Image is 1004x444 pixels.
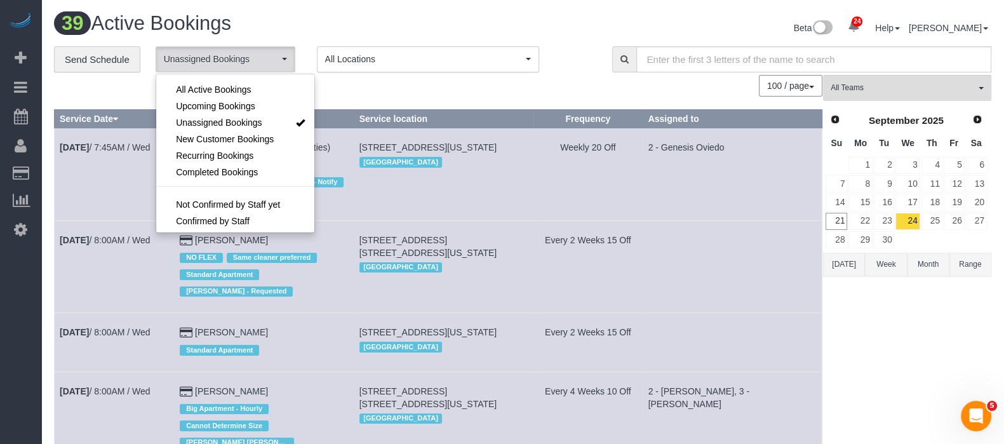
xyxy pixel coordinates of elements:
span: [GEOGRAPHIC_DATA] [359,157,443,167]
td: Service location [354,313,533,372]
span: Unassigned Bookings [176,116,262,129]
a: 30 [874,231,895,248]
button: Range [949,253,991,276]
h1: Active Bookings [54,13,513,34]
a: 25 [921,213,942,230]
a: 29 [848,231,872,248]
td: Frequency [533,220,643,313]
i: Credit Card Payment [180,236,192,245]
button: All Teams [823,75,991,101]
a: 3 [895,157,920,174]
span: Cannot Determine Size [180,420,269,431]
a: 10 [895,175,920,192]
button: 100 / page [759,75,822,97]
span: Upcoming Bookings [176,100,255,112]
span: New Customer Bookings [176,133,274,145]
span: Thursday [927,138,937,148]
span: Saturday [971,138,982,148]
a: 17 [895,194,920,211]
b: [DATE] [60,386,89,396]
td: Assigned to [643,313,822,372]
span: Recurring Bookings [176,149,253,162]
a: 7 [826,175,847,192]
a: 22 [848,213,872,230]
a: 5 [944,157,965,174]
ol: All Teams [823,75,991,95]
td: Service location [354,220,533,313]
button: All Locations [317,46,539,72]
a: [PERSON_NAME] [195,386,268,396]
span: Friday [949,138,958,148]
a: 16 [874,194,895,211]
span: Tuesday [879,138,889,148]
i: Credit Card Payment [180,387,192,396]
span: Unassigned Bookings [164,53,279,65]
td: Service location [354,128,533,220]
span: 5 [987,401,997,411]
i: Credit Card Payment [180,328,192,337]
span: [STREET_ADDRESS][US_STATE] [359,142,497,152]
th: Service location [354,110,533,128]
input: Enter the first 3 letters of the name to search [636,46,992,72]
b: [DATE] [60,142,89,152]
span: [STREET_ADDRESS] [STREET_ADDRESS][US_STATE] [359,386,497,409]
span: 24 [852,17,862,27]
span: Confirmed by Staff [176,215,250,227]
a: Send Schedule [54,46,140,73]
button: Unassigned Bookings [156,46,295,72]
a: Prev [826,111,844,129]
button: Week [865,253,907,276]
td: Frequency [533,313,643,372]
span: [STREET_ADDRESS] [STREET_ADDRESS][US_STATE] [359,235,497,258]
button: Month [907,253,949,276]
a: 12 [944,175,965,192]
a: 2 [874,157,895,174]
td: Customer [175,313,354,372]
iframe: Intercom live chat [961,401,991,431]
span: Same cleaner preferred [227,253,317,263]
span: All Teams [831,83,975,93]
td: Assigned to [643,220,822,313]
a: 18 [921,194,942,211]
a: Automaid Logo [8,13,33,30]
span: [PERSON_NAME] - Requested [180,286,293,297]
a: 8 [848,175,872,192]
span: All Active Bookings [176,83,251,96]
a: 9 [874,175,895,192]
a: 23 [874,213,895,230]
td: Frequency [533,128,643,220]
a: [PERSON_NAME] [195,327,268,337]
a: Help [875,23,900,33]
span: Prev [830,114,840,124]
a: 13 [966,175,987,192]
img: New interface [812,20,833,37]
span: [GEOGRAPHIC_DATA] [359,342,443,352]
a: 27 [966,213,987,230]
a: [DATE]/ 8:00AM / Wed [60,327,151,337]
th: Frequency [533,110,643,128]
button: [DATE] [823,253,865,276]
a: 4 [921,157,942,174]
a: 24 [841,13,866,41]
span: Not Confirmed by Staff yet [176,198,280,211]
a: Next [968,111,986,129]
td: Schedule date [55,128,175,220]
a: 11 [921,175,942,192]
th: Assigned to [643,110,822,128]
a: 1 [848,157,872,174]
a: 19 [944,194,965,211]
div: Location [359,339,528,355]
div: Location [359,410,528,427]
a: 24 [895,213,920,230]
span: NO FLEX [180,253,223,263]
a: [PERSON_NAME] [909,23,988,33]
div: Location [359,259,528,276]
span: Sunday [831,138,842,148]
a: [DATE]/ 7:45AM / Wed [60,142,151,152]
b: [DATE] [60,235,89,245]
span: Big Apartment - Hourly [180,404,269,414]
span: [GEOGRAPHIC_DATA] [359,262,443,272]
span: Standard Apartment [180,269,259,279]
span: 2025 [922,115,944,126]
nav: Pagination navigation [760,75,822,97]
